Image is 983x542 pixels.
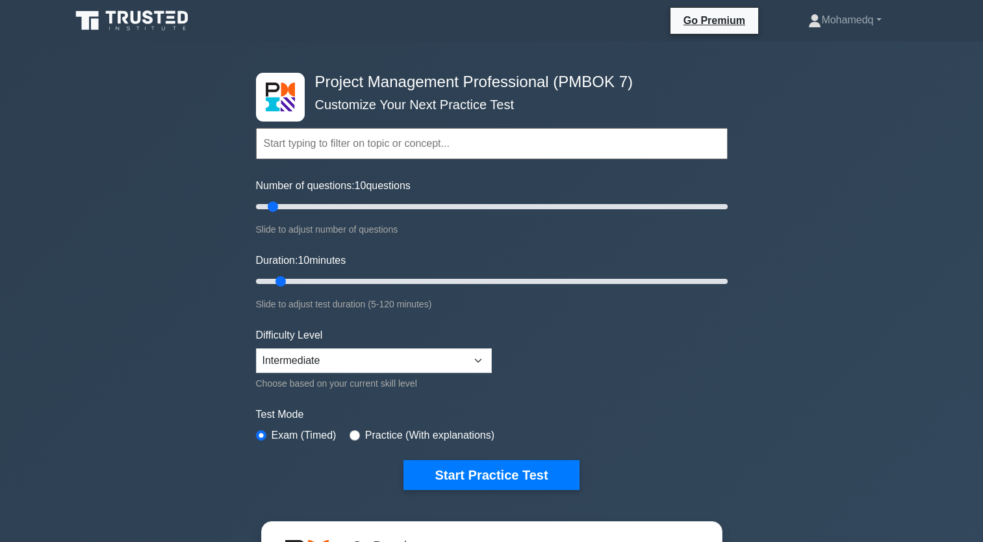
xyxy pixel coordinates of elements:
div: Slide to adjust number of questions [256,222,728,237]
label: Number of questions: questions [256,178,411,194]
button: Start Practice Test [403,460,579,490]
a: Go Premium [676,12,753,29]
span: 10 [298,255,309,266]
a: Mohamedq [777,7,912,33]
h4: Project Management Professional (PMBOK 7) [310,73,664,92]
div: Choose based on your current skill level [256,376,492,391]
label: Practice (With explanations) [365,428,494,443]
input: Start typing to filter on topic or concept... [256,128,728,159]
span: 10 [355,180,366,191]
label: Exam (Timed) [272,428,337,443]
label: Difficulty Level [256,328,323,343]
label: Test Mode [256,407,728,422]
label: Duration: minutes [256,253,346,268]
div: Slide to adjust test duration (5-120 minutes) [256,296,728,312]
